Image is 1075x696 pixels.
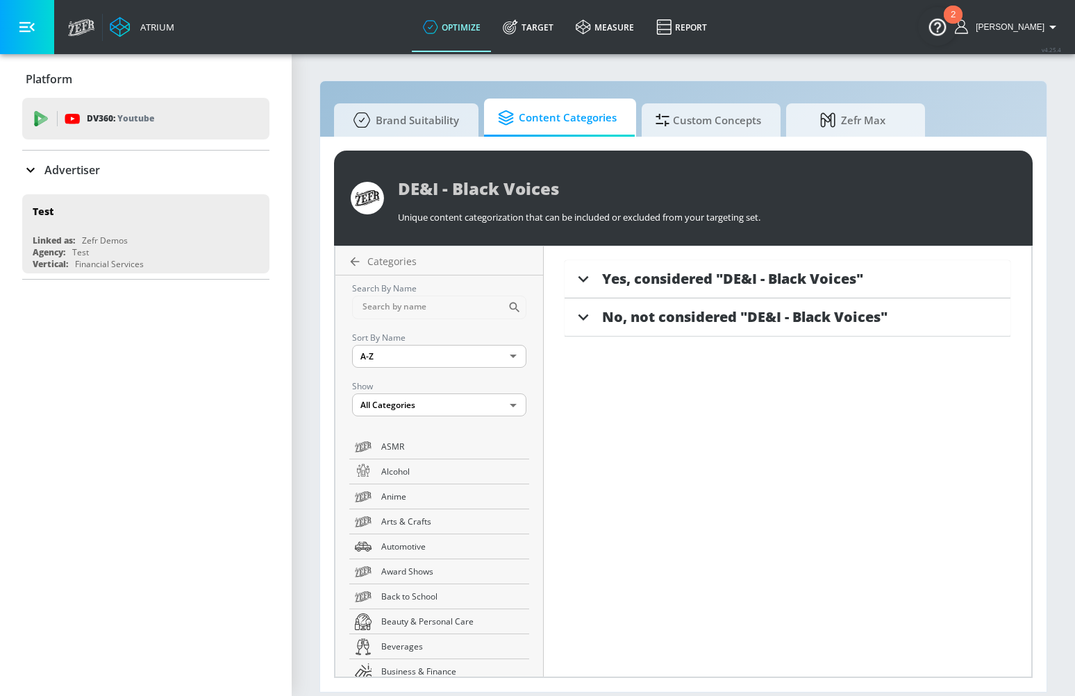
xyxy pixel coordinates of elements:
[117,111,154,126] p: Youtube
[602,307,887,326] span: No, not considered "DE&I - Black Voices"
[951,15,956,33] div: 2
[398,204,1016,223] div: Unique content categorization that can be included or excluded from your targeting set.
[1042,46,1061,53] span: v 4.25.4
[72,246,89,258] div: Test
[352,281,526,296] p: Search By Name
[918,7,957,46] button: Open Resource Center, 2 new notifications
[349,634,529,659] a: Beverages
[492,2,565,52] a: Target
[381,464,524,479] span: Alcohol
[352,393,526,416] div: All Categories
[87,111,154,126] p: DV360:
[352,345,526,368] div: A-Z
[22,98,269,139] div: DV360: Youtube
[381,564,524,579] span: Award Shows
[352,296,508,319] input: Search by name
[82,235,128,246] div: Zefr Demos
[22,151,269,189] div: Advertiser
[22,194,269,273] div: TestLinked as:Zefr DemosAgency:TestVertical:Financial Services
[381,589,524,604] span: Back to School
[348,103,459,137] span: Brand Suitability
[349,559,529,584] a: Award Shows
[75,258,144,270] div: Financial Services
[381,489,524,504] span: Anime
[22,60,269,99] div: Platform
[44,162,100,178] p: Advertiser
[341,255,543,269] a: Categories
[33,205,53,218] div: Test
[955,19,1061,35] button: [PERSON_NAME]
[381,439,524,454] span: ASMR
[349,534,529,559] a: Automotive
[645,2,718,52] a: Report
[565,298,1010,337] div: No, not considered "DE&I - Black Voices"
[349,434,529,459] a: ASMR
[565,260,1010,298] div: Yes, considered "DE&I - Black Voices"
[33,258,68,270] div: Vertical:
[970,22,1044,32] span: login as: brianna.trafton@zefr.com
[349,459,529,484] a: Alcohol
[381,514,524,529] span: Arts & Crafts
[135,21,174,33] div: Atrium
[349,509,529,534] a: Arts & Crafts
[656,103,761,137] span: Custom Concepts
[110,17,174,37] a: Atrium
[381,664,524,679] span: Business & Finance
[602,269,863,288] span: Yes, considered "DE&I - Black Voices"
[349,584,529,609] a: Back to School
[349,659,529,684] a: Business & Finance
[367,255,417,268] span: Categories
[352,330,526,345] p: Sort By Name
[565,2,645,52] a: measure
[381,614,524,629] span: Beauty & Personal Care
[352,379,526,393] p: Show
[498,101,617,135] span: Content Categories
[349,609,529,634] a: Beauty & Personal Care
[26,71,72,87] p: Platform
[412,2,492,52] a: optimize
[33,235,75,246] div: Linked as:
[381,639,524,654] span: Beverages
[349,484,529,509] a: Anime
[33,246,65,258] div: Agency:
[381,539,524,554] span: Automotive
[800,103,906,137] span: Zefr Max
